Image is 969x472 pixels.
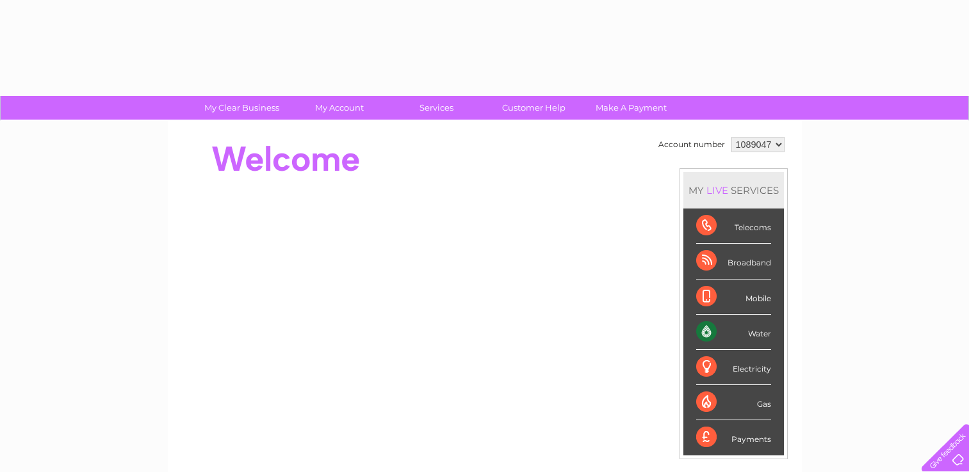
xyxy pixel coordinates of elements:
[655,134,728,155] td: Account number
[683,172,784,208] div: MY SERVICES
[286,96,392,120] a: My Account
[189,96,295,120] a: My Clear Business
[704,184,731,196] div: LIVE
[481,96,587,120] a: Customer Help
[384,96,489,120] a: Services
[696,420,771,455] div: Payments
[696,350,771,385] div: Electricity
[578,96,684,120] a: Make A Payment
[696,244,771,279] div: Broadband
[696,315,771,350] div: Water
[696,385,771,420] div: Gas
[696,279,771,315] div: Mobile
[696,208,771,244] div: Telecoms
